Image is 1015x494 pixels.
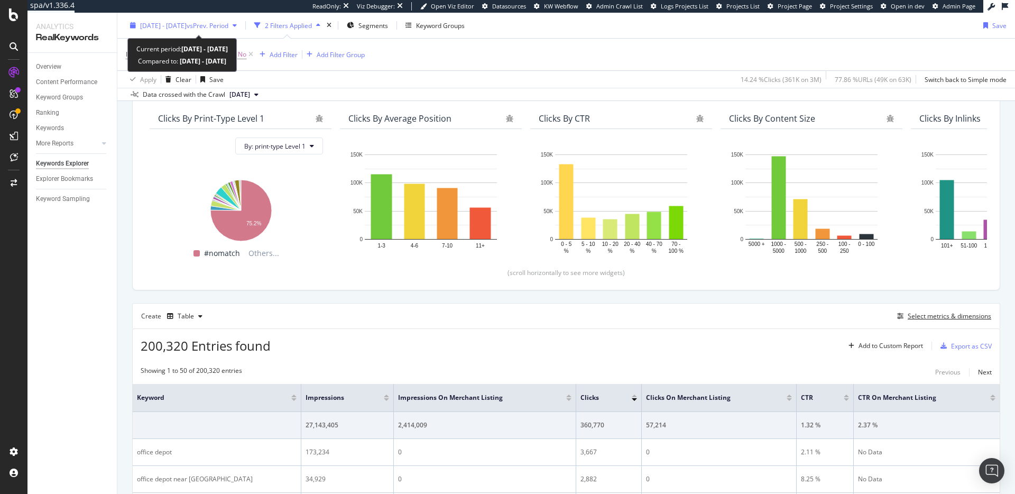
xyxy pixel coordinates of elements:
div: Export as CSV [951,342,992,351]
div: 2.37 % [858,420,995,430]
button: Save [196,71,224,88]
div: 0 [398,474,571,484]
span: Segments [358,21,388,30]
span: Admin Crawl List [596,2,643,10]
button: Apply [126,71,156,88]
text: 100K [731,180,744,186]
button: [DATE] - [DATE]vsPrev. Period [126,17,241,34]
span: Project Settings [830,2,873,10]
b: [DATE] - [DATE] [181,44,228,53]
text: 100K [350,180,363,186]
div: Clicks By Inlinks [919,113,981,124]
text: 100K [541,180,553,186]
span: #nomatch [204,247,240,260]
button: Add Filter Group [302,48,365,61]
span: CTR on Merchant listing [858,393,974,402]
a: Keyword Sampling [36,194,109,205]
a: Content Performance [36,77,109,88]
div: 0 [398,447,571,457]
text: 1000 - [771,241,786,247]
button: Next [978,366,992,379]
div: Switch back to Simple mode [925,75,1007,84]
svg: A chart. [539,149,704,255]
text: 150K [921,152,934,158]
div: 57,214 [646,420,792,430]
div: bug [696,115,704,122]
span: Clicks [580,393,616,402]
span: vs Prev. Period [187,21,228,30]
div: Clear [176,75,191,84]
span: Project Page [778,2,812,10]
div: Table [178,313,194,319]
button: Save [979,17,1007,34]
span: Open in dev [891,2,925,10]
svg: A chart. [729,149,894,255]
div: Save [209,75,224,84]
text: 20 - 40 [624,241,641,247]
div: Showing 1 to 50 of 200,320 entries [141,366,242,379]
div: Open Intercom Messenger [979,458,1004,483]
button: Table [163,308,207,325]
a: Keywords Explorer [36,158,109,169]
div: 2,414,009 [398,420,571,430]
div: bug [887,115,894,122]
div: Analytics [36,21,108,32]
text: 500 [818,248,827,254]
button: Segments [343,17,392,34]
a: Keywords [36,123,109,134]
div: Viz Debugger: [357,2,395,11]
text: 10 - 20 [602,241,619,247]
span: 200,320 Entries found [141,337,271,354]
div: 2 Filters Applied [265,21,312,30]
a: Overview [36,61,109,72]
text: % [586,248,590,254]
div: 34,929 [306,474,390,484]
div: RealKeywords [36,32,108,44]
text: 50K [543,208,553,214]
div: Create [141,308,207,325]
span: CTR [801,393,828,402]
div: office depot [137,447,297,457]
a: Project Page [768,2,812,11]
div: Data crossed with the Crawl [143,90,225,99]
span: Logs Projects List [661,2,708,10]
div: 173,234 [306,447,390,457]
svg: A chart. [348,149,513,255]
text: 1-3 [377,243,385,249]
div: bug [316,115,323,122]
div: Clicks By Content Size [729,113,815,124]
div: Keywords Explorer [36,158,89,169]
div: Add Filter [270,50,298,59]
span: [DATE] - [DATE] [140,21,187,30]
text: 150K [350,152,363,158]
button: By: print-type Level 1 [235,138,323,154]
div: 2.11 % [801,447,849,457]
span: Open Viz Editor [431,2,474,10]
div: Keyword Groups [36,92,83,103]
span: 2025 Aug. 15th [229,90,250,99]
div: bug [506,115,513,122]
b: [DATE] - [DATE] [178,57,226,66]
div: Select metrics & dimensions [908,312,991,321]
div: 1.32 % [801,420,849,430]
a: Ranking [36,107,109,118]
button: Export as CSV [936,337,992,354]
div: Keyword Groups [416,21,465,30]
div: Clicks By CTR [539,113,590,124]
a: Admin Crawl List [586,2,643,11]
div: Add Filter Group [317,50,365,59]
text: 0 - 5 [561,241,571,247]
div: Clicks By print-type Level 1 [158,113,264,124]
div: Previous [935,368,961,377]
text: 250 - [816,241,828,247]
a: Datasources [482,2,526,11]
div: Add to Custom Report [859,343,923,349]
text: 75.2% [246,221,261,226]
text: 50K [353,208,363,214]
text: 250 [840,248,849,254]
div: Overview [36,61,61,72]
a: KW Webflow [534,2,578,11]
text: 0 [359,236,363,242]
text: 70 - [671,241,680,247]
